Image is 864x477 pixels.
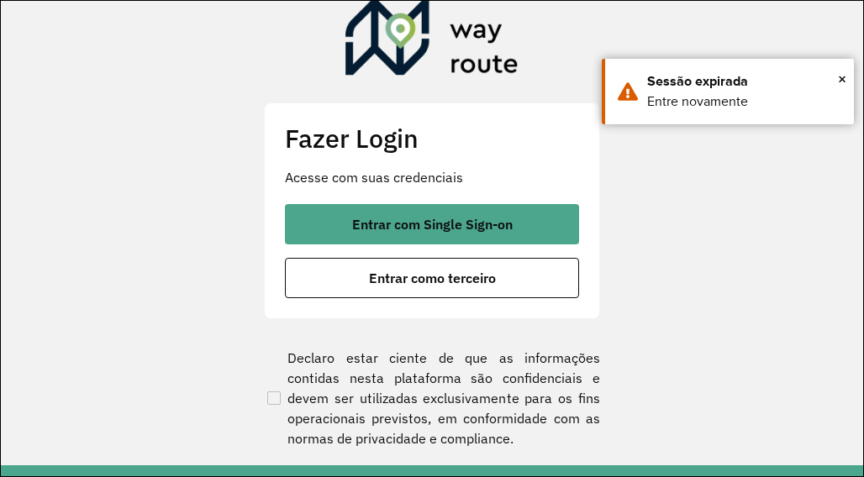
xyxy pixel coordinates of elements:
[285,167,579,187] p: Acesse com suas credenciais
[285,123,579,155] h2: Fazer Login
[285,204,579,244] button: button
[647,92,841,112] div: Entre novamente
[285,258,579,298] button: button
[264,348,600,448] label: Declaro estar ciente de que as informações contidas nesta plataforma são confidenciais e devem se...
[345,1,519,81] img: Roteirizador AmbevTech
[352,218,513,231] span: Entrar com Single Sign-on
[647,71,841,92] div: Sessão expirada
[369,271,496,285] span: Entrar como terceiro
[838,66,846,92] button: Close
[838,66,846,92] span: ×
